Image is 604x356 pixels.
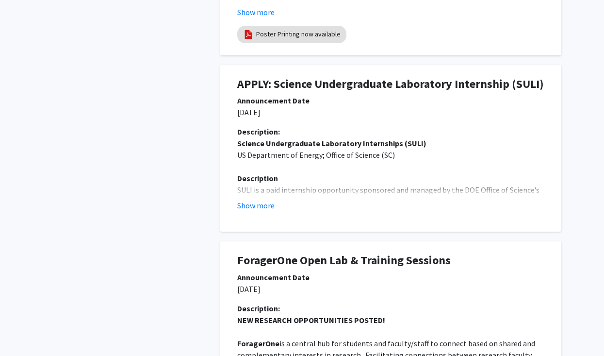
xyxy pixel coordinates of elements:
[237,184,544,266] p: SULI is a paid internship opportunity sponsored and managed by the DOE Office of Science’s Office...
[237,283,544,295] p: [DATE]
[237,6,275,18] button: Show more
[237,149,544,161] p: US Department of Energy; Office of Science (SC)
[243,29,254,40] img: pdf_icon.png
[237,339,279,348] strong: ForagerOne
[7,312,41,349] iframe: Chat
[237,77,544,91] h1: APPLY: Science Undergraduate Laboratory Internship (SULI)
[237,271,544,283] div: Announcement Date
[237,200,275,211] button: Show more
[237,138,426,148] strong: Science Undergraduate Laboratory Internships (SULI)
[237,315,385,325] strong: NEW RESEARCH OPPORTUNITIES POSTED!
[237,303,544,314] div: Description:
[237,173,278,183] strong: Description
[237,254,544,268] h1: ForagerOne Open Lab & Training Sessions
[256,29,341,39] a: Poster Printing now available
[237,126,544,137] div: Description:
[237,95,544,106] div: Announcement Date
[237,106,544,118] p: [DATE]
